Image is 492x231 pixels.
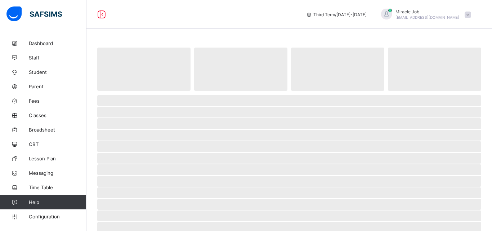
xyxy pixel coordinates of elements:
[97,210,481,221] span: ‌
[97,107,481,117] span: ‌
[291,48,384,91] span: ‌
[29,214,86,219] span: Configuration
[97,130,481,141] span: ‌
[97,164,481,175] span: ‌
[388,48,481,91] span: ‌
[29,40,86,46] span: Dashboard
[29,84,86,89] span: Parent
[29,170,86,176] span: Messaging
[29,55,86,61] span: Staff
[97,118,481,129] span: ‌
[97,187,481,198] span: ‌
[29,156,86,161] span: Lesson Plan
[29,127,86,133] span: Broadsheet
[97,95,481,106] span: ‌
[194,48,287,91] span: ‌
[29,185,86,190] span: Time Table
[395,9,459,14] span: Miracle Job
[29,69,86,75] span: Student
[395,15,459,19] span: [EMAIL_ADDRESS][DOMAIN_NAME]
[29,98,86,104] span: Fees
[97,176,481,187] span: ‌
[97,153,481,164] span: ‌
[97,199,481,210] span: ‌
[29,199,86,205] span: Help
[374,9,475,21] div: MiracleJob
[97,48,191,91] span: ‌
[6,6,62,22] img: safsims
[29,112,86,118] span: Classes
[306,12,367,17] span: session/term information
[97,141,481,152] span: ‌
[29,141,86,147] span: CBT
